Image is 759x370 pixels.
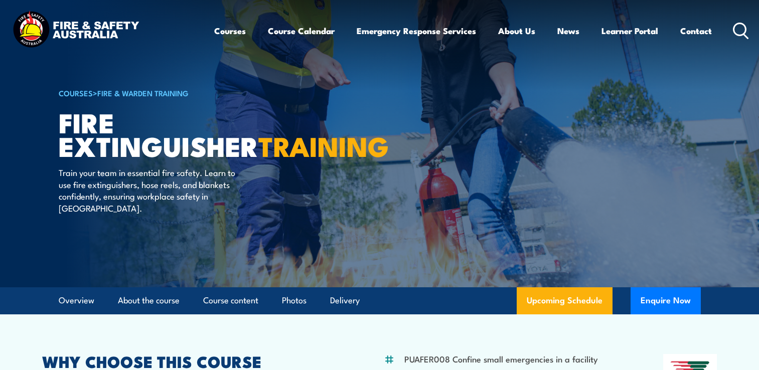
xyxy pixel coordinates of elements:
[97,87,189,98] a: Fire & Warden Training
[680,18,712,44] a: Contact
[59,87,93,98] a: COURSES
[557,18,579,44] a: News
[42,354,335,368] h2: WHY CHOOSE THIS COURSE
[357,18,476,44] a: Emergency Response Services
[118,287,180,314] a: About the course
[59,87,307,99] h6: >
[330,287,360,314] a: Delivery
[59,110,307,157] h1: Fire Extinguisher
[59,166,242,214] p: Train your team in essential fire safety. Learn to use fire extinguishers, hose reels, and blanke...
[258,124,389,166] strong: TRAINING
[404,353,598,364] li: PUAFER008 Confine small emergencies in a facility
[631,287,701,314] button: Enquire Now
[517,287,613,314] a: Upcoming Schedule
[214,18,246,44] a: Courses
[498,18,535,44] a: About Us
[601,18,658,44] a: Learner Portal
[203,287,258,314] a: Course content
[268,18,335,44] a: Course Calendar
[59,287,94,314] a: Overview
[282,287,307,314] a: Photos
